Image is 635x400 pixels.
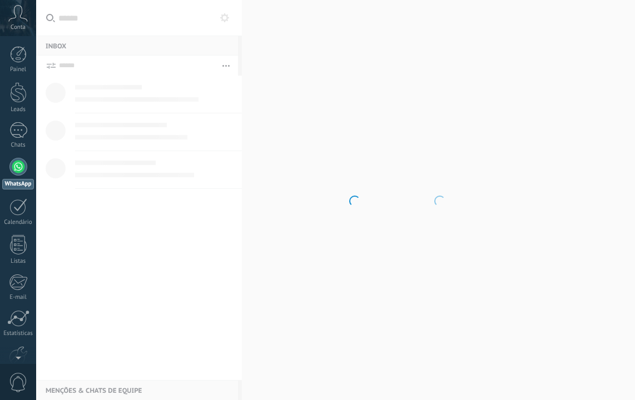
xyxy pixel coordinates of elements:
div: Leads [2,106,34,113]
div: Estatísticas [2,330,34,337]
div: Painel [2,66,34,73]
div: Listas [2,258,34,265]
span: Conta [11,24,26,31]
div: Chats [2,142,34,149]
div: WhatsApp [2,179,34,189]
div: E-mail [2,294,34,301]
div: Calendário [2,219,34,226]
